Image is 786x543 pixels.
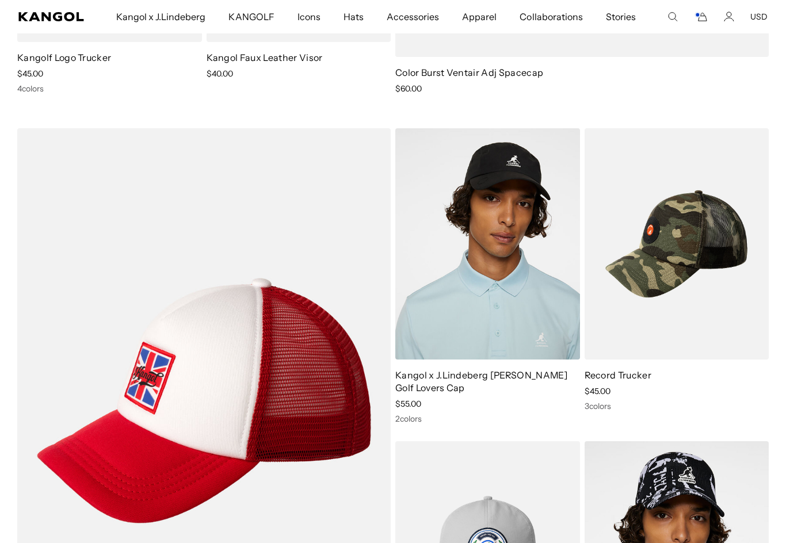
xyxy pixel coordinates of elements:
[395,414,580,424] div: 2 colors
[585,386,611,396] span: $45.00
[207,68,233,79] span: $40.00
[395,399,421,409] span: $55.00
[17,83,202,94] div: 4 colors
[395,67,543,78] a: Color Burst Ventair Adj Spacecap
[585,401,769,411] div: 3 colors
[18,12,85,21] a: Kangol
[395,83,422,94] span: $60.00
[17,68,43,79] span: $45.00
[694,12,708,22] button: Cart
[207,52,323,63] a: Kangol Faux Leather Visor
[17,52,111,63] a: Kangolf Logo Trucker
[395,128,580,360] img: Kangol x J.Lindeberg Hudson Golf Lovers Cap
[750,12,768,22] button: USD
[585,369,651,381] a: Record Trucker
[724,12,734,22] a: Account
[395,369,567,393] a: Kangol x J.Lindeberg [PERSON_NAME] Golf Lovers Cap
[585,128,769,360] img: Record Trucker
[667,12,678,22] summary: Search here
